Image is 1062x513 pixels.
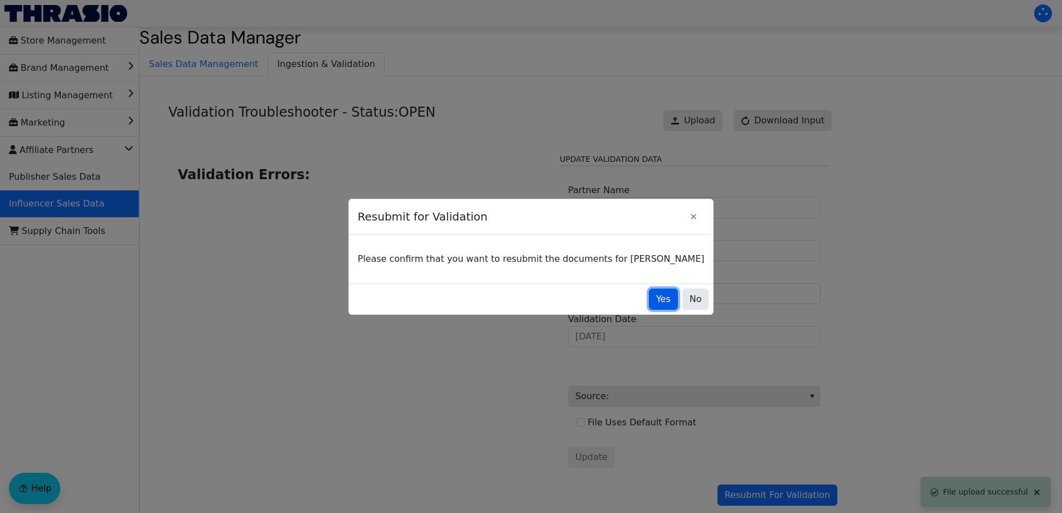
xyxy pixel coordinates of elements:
span: No [690,293,702,306]
span: Resubmit for Validation [358,203,683,231]
button: No [682,289,709,310]
span: Yes [656,293,671,306]
p: Please confirm that you want to resubmit the documents for [PERSON_NAME] [358,252,705,266]
button: Yes [649,289,678,310]
button: Close [683,206,704,227]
